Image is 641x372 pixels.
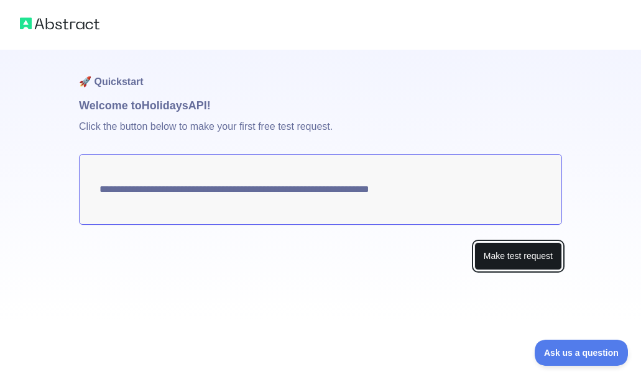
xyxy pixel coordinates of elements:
[535,340,629,366] iframe: Toggle Customer Support
[79,114,562,154] p: Click the button below to make your first free test request.
[474,242,562,270] button: Make test request
[79,97,562,114] h1: Welcome to Holidays API!
[20,15,99,32] img: Abstract logo
[79,50,562,97] h1: 🚀 Quickstart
